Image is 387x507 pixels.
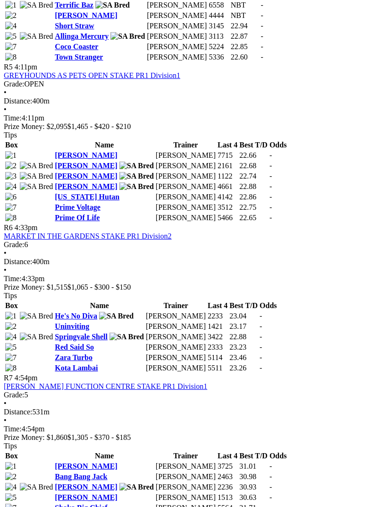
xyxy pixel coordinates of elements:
[155,472,216,481] td: [PERSON_NAME]
[4,382,207,390] a: [PERSON_NAME] FUNCTION CENTRE STAKE PR1 Division1
[4,258,383,266] div: 400m
[230,0,260,10] td: NBT
[55,483,117,491] a: [PERSON_NAME]
[4,249,7,257] span: •
[4,131,17,139] span: Tips
[208,0,229,10] td: 6558
[155,213,216,223] td: [PERSON_NAME]
[15,374,38,382] span: 4:54pm
[4,232,171,240] a: MARKET IN THE GARDENS STAKE PR1 Division2
[5,493,17,502] img: 5
[4,241,25,249] span: Grade:
[110,32,145,41] img: SA Bred
[208,32,229,41] td: 3113
[145,322,206,331] td: [PERSON_NAME]
[261,11,263,19] span: -
[239,472,268,481] td: 30.98
[55,43,98,51] a: Coco Coaster
[55,22,94,30] a: Short Straw
[217,462,238,471] td: 3725
[230,21,260,31] td: 22.94
[155,451,216,461] th: Trainer
[54,301,144,310] th: Name
[55,312,97,320] a: He's No Diva
[207,301,228,310] th: Last 4
[55,333,108,341] a: Springvale Shell
[5,162,17,170] img: 2
[207,363,228,373] td: 5511
[269,172,272,180] span: -
[155,493,216,502] td: [PERSON_NAME]
[67,122,131,130] span: $1,465 - $420 - $210
[4,391,383,399] div: 5
[145,353,206,362] td: [PERSON_NAME]
[260,353,262,361] span: -
[229,322,258,331] td: 23.17
[239,462,268,471] td: 31.01
[5,43,17,51] img: 7
[207,353,228,362] td: 5114
[4,292,17,300] span: Tips
[261,53,263,61] span: -
[20,483,53,491] img: SA Bred
[67,283,131,291] span: $1,065 - $300 - $150
[208,42,229,52] td: 5224
[20,162,53,170] img: SA Bred
[230,42,260,52] td: 22.85
[55,353,93,361] a: Zara Turbo
[145,311,206,321] td: [PERSON_NAME]
[4,266,7,274] span: •
[5,141,18,149] span: Box
[55,322,89,330] a: Uninviting
[4,114,22,122] span: Time:
[269,483,272,491] span: -
[5,214,17,222] img: 8
[261,43,263,51] span: -
[146,21,207,31] td: [PERSON_NAME]
[230,11,260,20] td: NBT
[4,97,383,105] div: 400m
[5,53,17,61] img: 8
[155,482,216,492] td: [PERSON_NAME]
[5,364,17,372] img: 8
[155,172,216,181] td: [PERSON_NAME]
[5,312,17,320] img: 1
[239,172,268,181] td: 22.74
[4,223,13,232] span: R6
[260,322,262,330] span: -
[155,151,216,160] td: [PERSON_NAME]
[155,203,216,212] td: [PERSON_NAME]
[229,363,258,373] td: 23.26
[239,493,268,502] td: 30.63
[4,258,32,266] span: Distance:
[146,32,207,41] td: [PERSON_NAME]
[269,462,272,470] span: -
[20,172,53,180] img: SA Bred
[55,203,100,211] a: Prime Voltage
[5,322,17,331] img: 2
[55,182,117,190] a: [PERSON_NAME]
[109,333,144,341] img: SA Bred
[146,42,207,52] td: [PERSON_NAME]
[260,333,262,341] span: -
[269,203,272,211] span: -
[269,473,272,481] span: -
[5,182,17,191] img: 4
[119,182,154,191] img: SA Bred
[217,151,238,160] td: 7715
[5,1,17,9] img: 1
[5,11,17,20] img: 2
[54,451,154,461] th: Name
[4,433,383,442] div: Prize Money: $1,860
[5,193,17,201] img: 6
[217,451,238,461] th: Last 4
[4,408,32,416] span: Distance:
[55,1,93,9] a: Terrific Baz
[207,332,228,342] td: 3422
[155,140,216,150] th: Trainer
[239,161,268,171] td: 22.68
[217,182,238,191] td: 4661
[217,161,238,171] td: 2161
[20,333,53,341] img: SA Bred
[4,391,25,399] span: Grade:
